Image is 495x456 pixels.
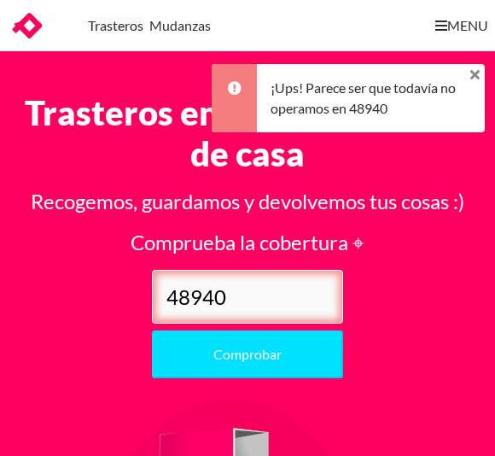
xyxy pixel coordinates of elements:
h1: Trasteros en alquiler sin salir de casa [7,92,488,174]
h3: Recogemos, guardamos y devolvemos tus cosas :) [7,188,488,215]
iframe: Chat Widget [410,374,495,456]
input: Introduce tú código postal [152,270,343,324]
button: Comprobar [152,330,343,378]
div: Giny del xat [410,374,495,456]
h3: Comprueba la cobertura ⌖ [7,229,488,256]
div: ¡Ups! Parece ser que todavía no operamos en 48940 [257,64,485,132]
